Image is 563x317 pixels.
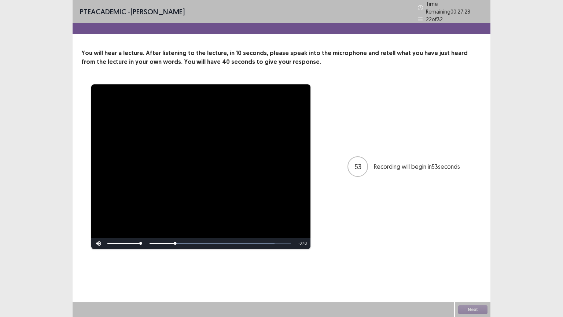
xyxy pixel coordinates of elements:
[91,84,310,249] div: Video Player
[107,243,141,244] div: Volume Level
[298,241,299,245] span: -
[300,241,307,245] span: 0:43
[81,49,482,66] p: You will hear a lecture. After listening to the lecture, in 10 seconds, please speak into the mic...
[374,162,469,171] p: Recording will begin in 53 seconds
[80,6,185,17] p: - [PERSON_NAME]
[91,238,106,249] button: Mute
[354,162,361,172] p: 53
[80,7,126,16] span: PTE academic
[426,15,443,23] p: 22 of 32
